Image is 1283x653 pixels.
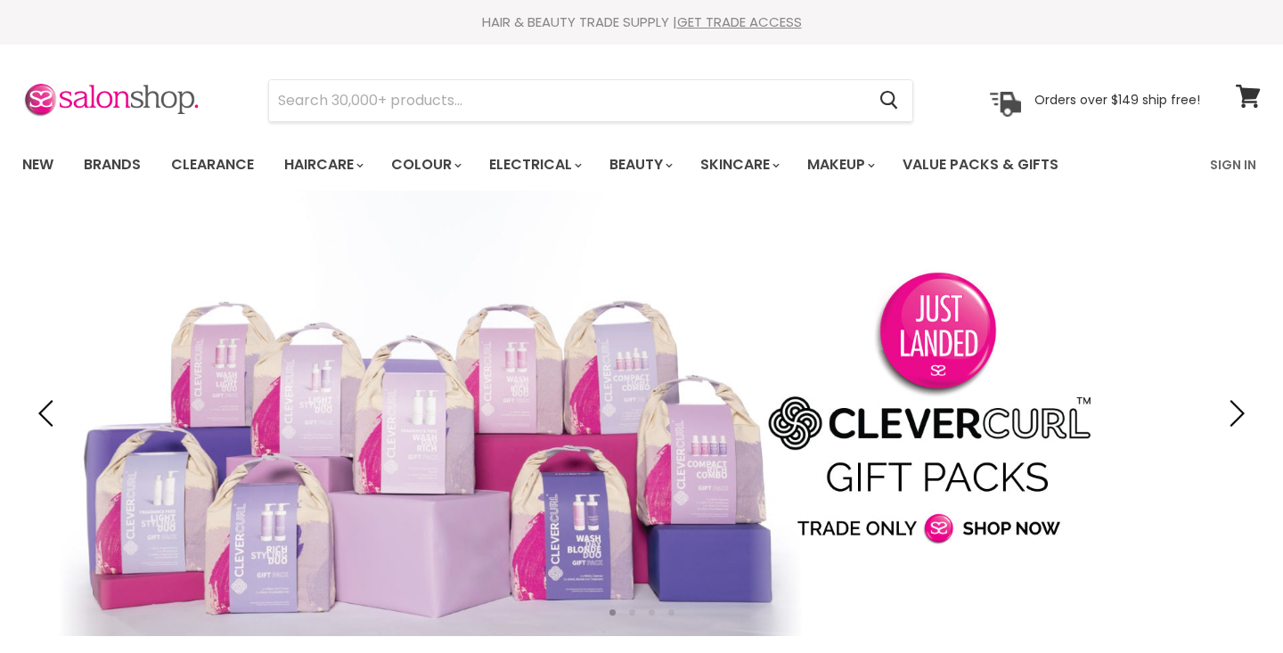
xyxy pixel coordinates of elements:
a: Colour [378,146,472,184]
a: Brands [70,146,154,184]
a: Makeup [794,146,886,184]
a: Sign In [1199,146,1267,184]
form: Product [268,79,913,122]
a: Electrical [476,146,592,184]
button: Next [1216,396,1252,431]
li: Page dot 4 [668,609,674,616]
a: GET TRADE ACCESS [677,12,802,31]
button: Previous [31,396,67,431]
a: Value Packs & Gifts [889,146,1072,184]
a: Skincare [687,146,790,184]
a: Beauty [596,146,683,184]
li: Page dot 1 [609,609,616,616]
ul: Main menu [9,139,1136,191]
li: Page dot 2 [629,609,635,616]
input: Search [269,80,865,121]
a: Clearance [158,146,267,184]
p: Orders over $149 ship free! [1034,92,1200,108]
a: New [9,146,67,184]
li: Page dot 3 [649,609,655,616]
button: Search [865,80,912,121]
a: Haircare [271,146,374,184]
